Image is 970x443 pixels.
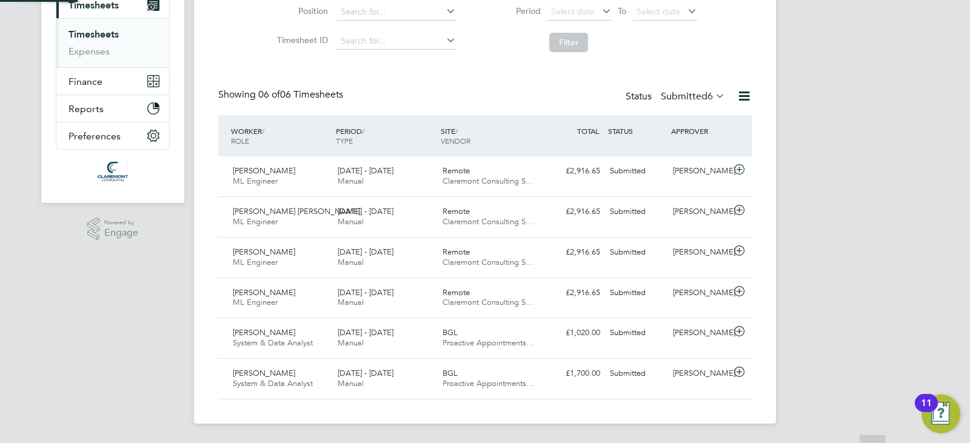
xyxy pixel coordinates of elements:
a: Go to home page [56,162,170,181]
span: [PERSON_NAME] [233,287,295,298]
div: [PERSON_NAME] [668,283,731,303]
span: Manual [338,216,364,227]
span: Finance [69,76,102,87]
div: [PERSON_NAME] [668,323,731,343]
div: PERIOD [333,120,438,152]
span: Manual [338,338,364,348]
label: Submitted [661,90,725,102]
span: System & Data Analyst [233,378,313,388]
span: Reports [69,103,104,115]
span: VENDOR [441,136,470,145]
span: Claremont Consulting S… [443,297,533,307]
div: WORKER [228,120,333,152]
a: Powered byEngage [87,218,139,241]
div: [PERSON_NAME] [668,364,731,384]
button: Preferences [56,122,169,149]
div: £2,916.65 [542,242,605,262]
div: Status [626,88,727,105]
div: Submitted [605,283,668,303]
label: Timesheet ID [273,35,328,45]
div: [PERSON_NAME] [668,202,731,222]
span: [DATE] - [DATE] [338,327,393,338]
div: [PERSON_NAME] [668,161,731,181]
span: System & Data Analyst [233,338,313,348]
span: ML Engineer [233,257,278,267]
span: BGL [443,327,458,338]
span: / [455,126,458,136]
span: [PERSON_NAME] [233,327,295,338]
div: Submitted [605,161,668,181]
span: ML Engineer [233,176,278,186]
div: Showing [218,88,346,101]
div: £1,020.00 [542,323,605,343]
span: [PERSON_NAME] [233,165,295,176]
a: Timesheets [69,28,119,40]
span: Remote [443,165,470,176]
div: 11 [921,403,932,419]
div: Submitted [605,202,668,222]
span: [PERSON_NAME] [233,368,295,378]
button: Filter [549,33,588,52]
div: £2,916.65 [542,202,605,222]
div: Submitted [605,242,668,262]
span: ML Engineer [233,297,278,307]
span: Proactive Appointments… [443,378,534,388]
span: / [362,126,364,136]
span: 06 of [258,88,280,101]
span: Powered by [104,218,138,228]
img: claremontconsulting1-logo-retina.png [98,162,127,181]
span: [DATE] - [DATE] [338,206,393,216]
div: Submitted [605,364,668,384]
span: [PERSON_NAME] [PERSON_NAME] [233,206,360,216]
span: 6 [707,90,713,102]
label: Period [486,5,541,16]
div: £2,916.65 [542,161,605,181]
a: Expenses [69,45,110,57]
span: [DATE] - [DATE] [338,287,393,298]
div: £1,700.00 [542,364,605,384]
span: 06 Timesheets [258,88,343,101]
span: Remote [443,206,470,216]
span: Manual [338,257,364,267]
span: [DATE] - [DATE] [338,165,393,176]
span: [DATE] - [DATE] [338,247,393,257]
input: Search for... [336,33,456,50]
span: Manual [338,378,364,388]
button: Finance [56,68,169,95]
span: TYPE [336,136,353,145]
span: Remote [443,247,470,257]
input: Search for... [336,4,456,21]
span: Claremont Consulting S… [443,216,533,227]
span: TOTAL [577,126,599,136]
span: ROLE [231,136,249,145]
span: To [614,3,630,19]
div: [PERSON_NAME] [668,242,731,262]
button: Reports [56,95,169,122]
span: Preferences [69,130,121,142]
div: Submitted [605,323,668,343]
span: Select date [551,6,595,17]
div: £2,916.65 [542,283,605,303]
span: ML Engineer [233,216,278,227]
div: STATUS [605,120,668,142]
label: Position [273,5,328,16]
button: Open Resource Center, 11 new notifications [921,395,960,433]
span: Engage [104,228,138,238]
span: Manual [338,297,364,307]
div: Timesheets [56,18,169,67]
span: BGL [443,368,458,378]
span: / [262,126,264,136]
div: APPROVER [668,120,731,142]
span: [DATE] - [DATE] [338,368,393,378]
div: SITE [438,120,543,152]
span: Remote [443,287,470,298]
span: Manual [338,176,364,186]
span: Claremont Consulting S… [443,176,533,186]
span: Select date [637,6,680,17]
span: [PERSON_NAME] [233,247,295,257]
span: Proactive Appointments… [443,338,534,348]
span: Claremont Consulting S… [443,257,533,267]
